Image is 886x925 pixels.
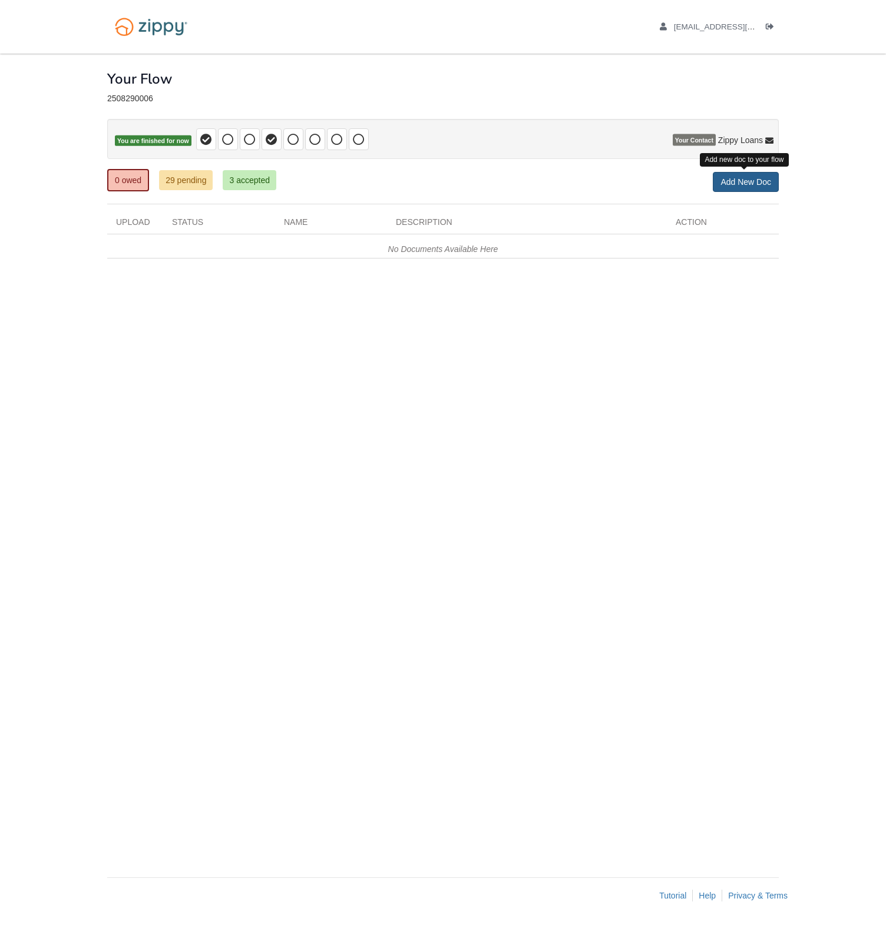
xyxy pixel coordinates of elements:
a: 29 pending [159,170,213,190]
a: Add New Doc [713,172,779,192]
div: Add new doc to your flow [700,153,788,167]
span: Your Contact [673,134,716,146]
img: Logo [107,12,195,42]
a: Help [699,891,716,900]
a: 3 accepted [223,170,276,190]
a: Privacy & Terms [728,891,788,900]
div: Upload [107,216,163,234]
em: No Documents Available Here [388,244,498,254]
a: Tutorial [659,891,686,900]
div: Status [163,216,275,234]
a: edit profile [660,22,809,34]
span: Zippy Loans [718,134,763,146]
div: Action [667,216,779,234]
span: jodywshockley@gmail.com [674,22,809,31]
div: Description [387,216,667,234]
a: 0 owed [107,169,149,191]
span: You are finished for now [115,135,191,147]
div: 2508290006 [107,94,779,104]
div: Name [275,216,387,234]
a: Log out [766,22,779,34]
h1: Your Flow [107,71,172,87]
